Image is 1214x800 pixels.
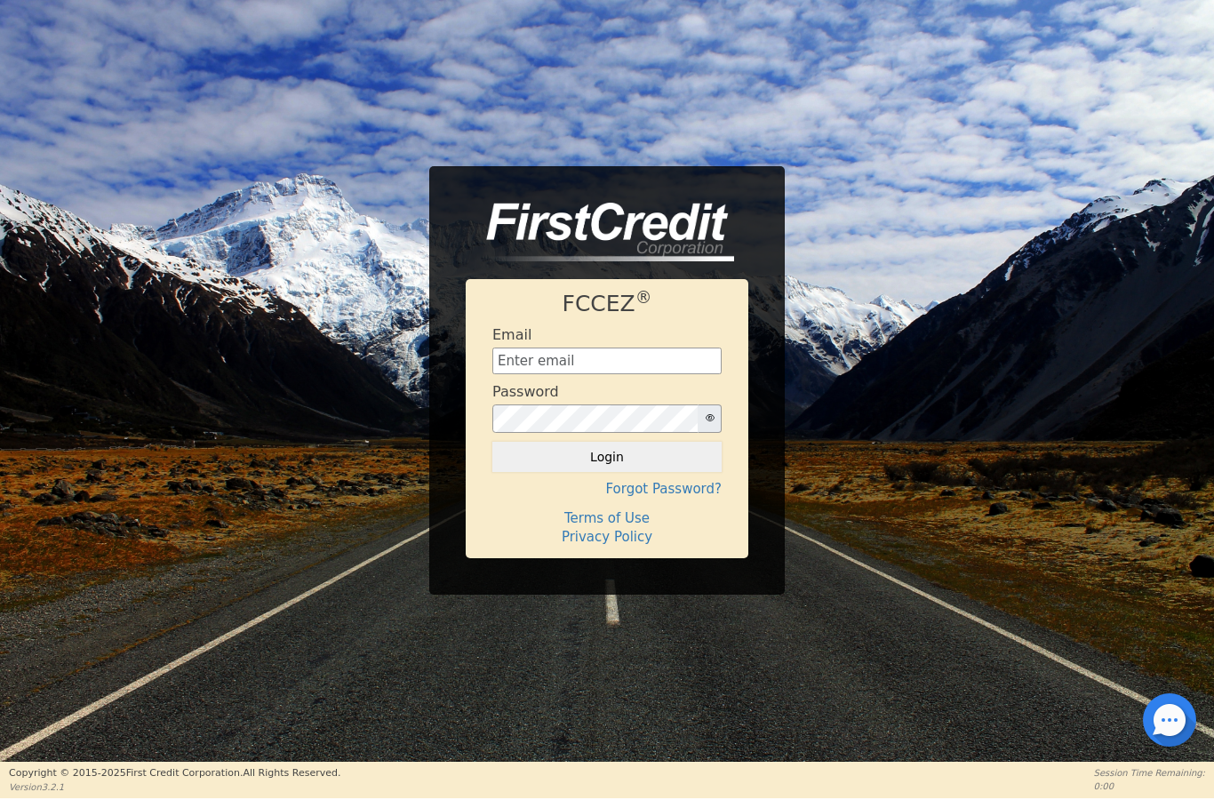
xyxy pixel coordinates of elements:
p: 0:00 [1094,780,1205,793]
input: Enter email [492,348,722,374]
h4: Password [492,383,559,400]
button: Login [492,442,722,472]
h4: Privacy Policy [492,529,722,545]
span: All Rights Reserved. [243,767,340,779]
img: logo-CMu_cnol.png [466,203,734,261]
p: Version 3.2.1 [9,780,340,794]
h4: Forgot Password? [492,481,722,497]
h1: FCCEZ [492,291,722,317]
input: password [492,404,699,433]
h4: Email [492,326,531,343]
h4: Terms of Use [492,510,722,526]
p: Copyright © 2015- 2025 First Credit Corporation. [9,766,340,781]
p: Session Time Remaining: [1094,766,1205,780]
sup: ® [635,288,652,307]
